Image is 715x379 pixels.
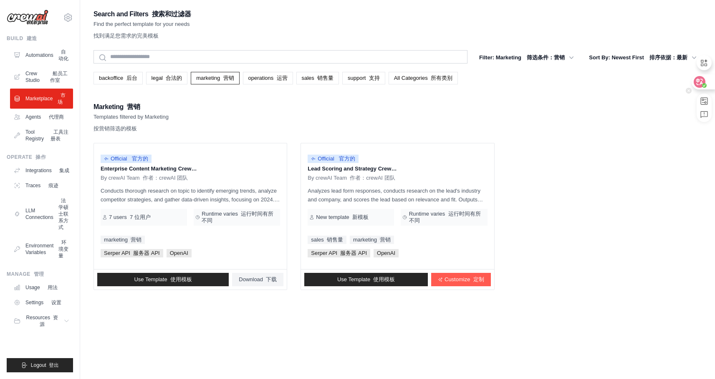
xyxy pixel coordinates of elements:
[109,214,151,221] span: 7 users
[409,211,486,224] span: Runtime varies
[101,155,152,163] span: Official
[27,36,37,41] font: 建造
[473,276,484,282] font: 定制
[7,271,73,277] div: Manage
[10,164,73,177] a: Integrations 集成
[93,33,159,39] font: 找到满足您需求的完美模板
[93,8,191,20] h2: Search and Filters
[127,103,140,110] font: 营销
[101,165,280,173] p: Enterprise Content Marketing Crew
[337,276,395,283] span: Use Template
[59,168,69,173] font: 集成
[380,237,391,243] font: 营销
[232,273,283,286] a: Download 下载
[308,155,359,163] span: Official
[58,198,68,230] font: 法学硕士联系方式
[202,211,278,224] span: Runtime varies
[48,285,58,290] font: 用法
[374,249,399,257] span: OpenAI
[10,194,73,234] a: LLM Connections 法学硕士联系方式
[167,249,192,257] span: OpenAI
[7,154,73,160] div: Operate
[431,75,452,81] font: 所有类别
[101,175,188,181] span: By crewAI Team
[101,186,280,204] p: Conducts thorough research on topic to identify emerging trends, analyze competitor strategies, a...
[58,49,68,61] font: 自动化
[58,92,66,105] font: 市场
[49,362,59,368] font: 登出
[350,236,394,244] a: marketing 营销
[25,314,58,328] span: Resources
[134,276,192,283] span: Use Template
[527,54,565,61] font: 筛选条件：营销
[50,71,68,83] font: 船员工作室
[97,273,229,286] a: Use Template 使用模板
[101,236,145,244] a: marketing 营销
[308,236,346,244] a: sales 销售量
[350,175,395,181] font: 作者：crewAI 团队
[143,175,188,181] font: 作者：crewAI 团队
[133,250,160,256] font: 服务器 API
[239,276,277,283] span: Download
[431,273,491,286] a: Customize 定制
[51,300,61,305] font: 设置
[389,72,458,84] a: All Categories 所有类别
[93,125,137,132] font: 按营销筛选的模板
[146,72,188,84] a: legal 合法的
[48,183,58,188] font: 痕迹
[649,54,687,61] font: 排序依据：最新
[202,211,273,224] font: 运行时间有所不同
[170,276,192,282] font: 使用模板
[277,75,288,81] font: 运营
[49,114,64,120] font: 代理商
[10,67,73,87] a: Crew Studio 船员工作室
[10,179,73,192] a: Traces 痕迹
[93,101,169,113] h2: Marketing
[474,50,579,65] button: Filter: Marketing 筛选条件：营销
[10,125,73,145] a: Tool Registry 工具注册表
[35,154,46,160] font: 操作
[7,35,73,42] div: Build
[10,281,73,294] a: Usage 用法
[131,237,141,243] font: 营销
[339,155,355,162] font: 官方的
[34,271,44,277] font: 管理
[93,20,191,43] p: Find the perfect template for your needs
[7,10,48,25] img: Logo
[132,155,148,162] font: 官方的
[10,45,73,65] a: Automations 自动化
[93,113,169,136] p: Templates filtered by Marketing
[58,239,68,259] font: 环境变量
[266,276,277,282] font: 下载
[584,50,702,65] button: Sort By: Newest First 排序依据：最新
[308,175,395,181] span: By crewAI Team
[10,296,73,309] a: Settings 设置
[308,186,487,204] p: Analyzes lead form responses, conducts research on the lead's industry and company, and scores th...
[10,89,73,109] a: Marketplace 市场
[296,72,339,84] a: sales 销售量
[373,276,395,282] font: 使用模板
[166,75,182,81] font: 合法的
[317,75,333,81] font: 销售量
[352,214,369,220] font: 新模板
[51,129,68,142] font: 工具注册表
[10,236,73,262] a: Environment Variables 环境变量
[10,110,73,124] a: Agents 代理商
[130,214,151,220] font: 7 位用户
[340,250,367,256] font: 服务器 API
[304,273,428,286] a: Use Template 使用模板
[445,276,484,283] span: Customize
[308,249,370,257] span: Serper API
[126,75,137,81] font: 后台
[327,237,343,243] font: 销售量
[243,72,293,84] a: operations 运营
[409,211,481,224] font: 运行时间有所不同
[152,10,191,18] font: 搜索和过滤器
[308,165,487,173] p: Lead Scoring and Strategy Crew
[223,75,234,81] font: 营销
[93,72,143,84] a: backoffice 后台
[10,311,73,331] button: Resources 资源
[369,75,380,81] font: 支持
[101,249,163,257] span: Serper API
[316,214,369,221] span: New template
